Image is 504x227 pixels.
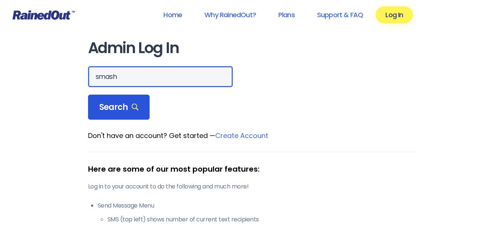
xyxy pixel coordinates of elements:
[99,102,139,113] span: Search
[307,6,373,23] a: Support & FAQ
[107,215,416,224] li: SMS (top left) shows number of current text recipients
[88,182,416,191] p: Log in to your account to do the following and much more!
[195,6,266,23] a: Why RainedOut?
[376,6,413,23] a: Log In
[215,131,268,140] a: Create Account
[88,95,150,120] div: Search
[88,66,233,87] input: Search Orgs…
[269,6,304,23] a: Plans
[154,6,192,23] a: Home
[88,40,416,56] h1: Admin Log In
[88,163,416,175] div: Here are some of our most popular features:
